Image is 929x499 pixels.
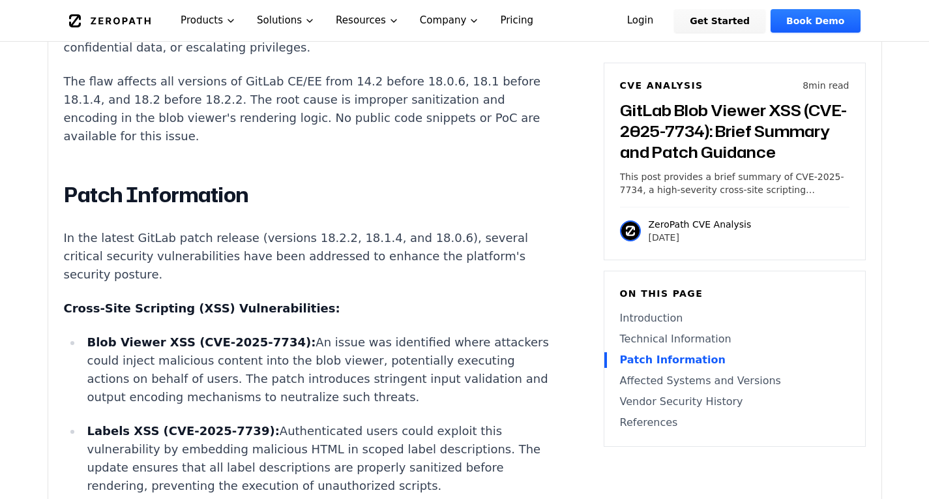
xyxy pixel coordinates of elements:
h6: CVE Analysis [620,79,703,92]
a: Vendor Security History [620,394,849,410]
a: Login [612,9,670,33]
strong: Labels XSS (CVE-2025-7739): [87,424,279,438]
a: Technical Information [620,331,849,347]
p: This post provides a brief summary of CVE-2025-7734, a high-severity cross-site scripting vulnera... [620,170,849,196]
p: ZeroPath CVE Analysis [649,218,752,231]
p: The flaw affects all versions of GitLab CE/EE from 14.2 before 18.0.6, 18.1 before 18.1.4, and 18... [64,72,549,145]
strong: Cross-Site Scripting (XSS) Vulnerabilities: [64,301,340,315]
strong: Blob Viewer XSS (CVE-2025-7734): [87,335,316,349]
h2: Patch Information [64,182,549,208]
a: Get Started [674,9,765,33]
a: Affected Systems and Versions [620,373,849,389]
h3: GitLab Blob Viewer XSS (CVE-2025-7734): Brief Summary and Patch Guidance [620,100,849,162]
p: In the latest GitLab patch release (versions 18.2.2, 18.1.4, and 18.0.6), several critical securi... [64,229,549,284]
h6: On this page [620,287,849,300]
a: References [620,415,849,431]
p: 8 min read [803,79,849,92]
p: Authenticated users could exploit this vulnerability by embedding malicious HTML in scoped label ... [87,422,548,495]
a: Introduction [620,310,849,326]
a: Patch Information [620,352,849,368]
a: Book Demo [771,9,860,33]
p: [DATE] [649,231,752,244]
p: An issue was identified where attackers could inject malicious content into the blob viewer, pote... [87,333,548,406]
img: ZeroPath CVE Analysis [620,220,641,241]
